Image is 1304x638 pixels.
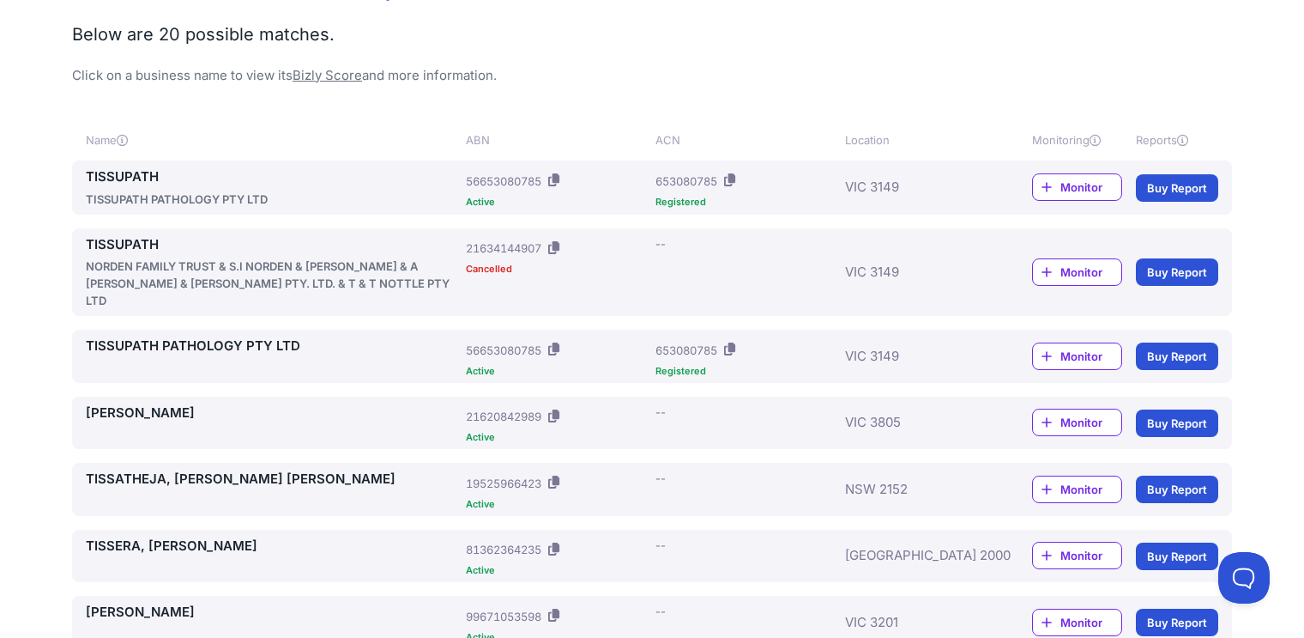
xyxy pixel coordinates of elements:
div: 99671053598 [466,608,541,625]
a: TISSUPATH [86,167,459,187]
a: Monitor [1032,476,1122,503]
div: 56653080785 [466,342,541,359]
div: NORDEN FAMILY TRUST & S.I NORDEN & [PERSON_NAME] & A [PERSON_NAME] & [PERSON_NAME] PTY. LTD. & T ... [86,258,459,309]
a: Buy Report [1136,609,1218,636]
div: 653080785 [655,342,717,359]
iframe: Toggle Customer Support [1218,552,1270,604]
a: TISSATHEJA, [PERSON_NAME] [PERSON_NAME] [86,470,459,489]
a: TISSUPATH [86,235,459,255]
span: Monitor [1060,547,1121,564]
div: 19525966423 [466,475,541,492]
div: ABN [466,131,649,149]
p: Click on a business name to view its and more information. [72,66,1232,86]
div: Active [466,197,649,207]
div: VIC 3149 [845,167,981,208]
a: [PERSON_NAME] [86,404,459,423]
a: Buy Report [1136,476,1218,503]
div: Active [466,500,649,509]
a: [PERSON_NAME] [86,603,459,623]
span: Monitor [1060,414,1121,431]
a: Monitor [1032,173,1122,201]
div: NSW 2152 [845,470,981,509]
div: -- [655,470,666,487]
div: Registered [655,197,838,207]
a: TISSERA, [PERSON_NAME] [86,537,459,556]
span: Monitor [1060,348,1121,365]
a: Buy Report [1136,174,1218,202]
a: Monitor [1032,542,1122,569]
a: TISSUPATH PATHOLOGY PTY LTD [86,337,459,356]
span: Monitor [1060,264,1121,281]
div: Active [466,433,649,442]
div: [GEOGRAPHIC_DATA] 2000 [845,537,981,576]
div: 653080785 [655,173,717,190]
div: Location [845,131,981,149]
a: Buy Report [1136,343,1218,370]
a: Monitor [1032,343,1122,370]
div: Registered [655,367,838,376]
div: 21634144907 [466,240,541,257]
div: Active [466,566,649,575]
div: Name [86,131,459,149]
div: VIC 3805 [845,404,981,443]
span: Monitor [1060,614,1121,631]
div: Monitoring [1032,131,1122,149]
div: -- [655,404,666,421]
div: 21620842989 [466,408,541,425]
span: Monitor [1060,179,1121,196]
span: Below are 20 possible matches. [72,24,335,45]
a: Monitor [1032,609,1122,636]
div: 56653080785 [466,173,541,190]
div: Active [466,367,649,376]
a: Bizly Score [293,67,362,83]
div: -- [655,235,666,252]
div: Cancelled [466,264,649,274]
div: TISSUPATH PATHOLOGY PTY LTD [86,191,459,208]
a: Buy Report [1136,258,1218,286]
span: Monitor [1060,481,1121,498]
div: -- [655,537,666,554]
a: Monitor [1032,409,1122,436]
div: ACN [655,131,838,149]
a: Buy Report [1136,410,1218,437]
div: 81362364235 [466,541,541,558]
div: VIC 3149 [845,337,981,376]
div: VIC 3149 [845,235,981,310]
div: -- [655,603,666,620]
div: Reports [1136,131,1218,149]
a: Buy Report [1136,543,1218,570]
a: Monitor [1032,258,1122,286]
